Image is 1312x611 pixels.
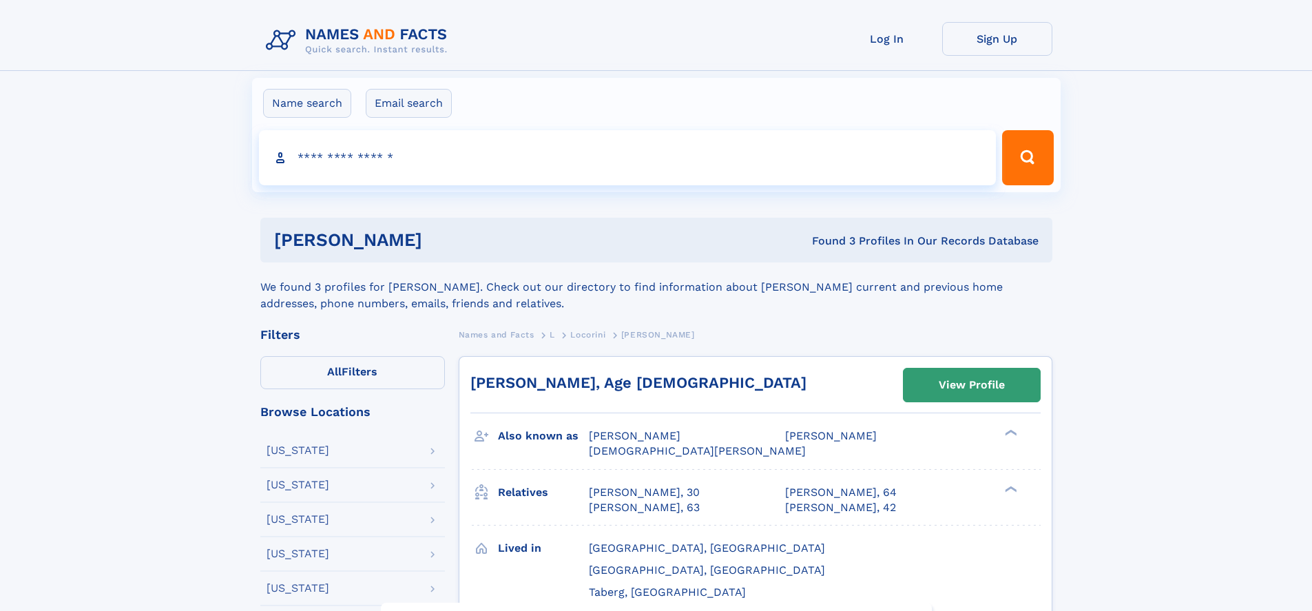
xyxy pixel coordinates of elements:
[498,481,589,504] h3: Relatives
[459,326,534,343] a: Names and Facts
[550,330,555,340] span: L
[589,485,700,500] a: [PERSON_NAME], 30
[785,500,896,515] a: [PERSON_NAME], 42
[785,429,877,442] span: [PERSON_NAME]
[939,369,1005,401] div: View Profile
[260,22,459,59] img: Logo Names and Facts
[904,369,1040,402] a: View Profile
[498,424,589,448] h3: Also known as
[267,514,329,525] div: [US_STATE]
[785,485,897,500] a: [PERSON_NAME], 64
[550,326,555,343] a: L
[942,22,1052,56] a: Sign Up
[589,500,700,515] a: [PERSON_NAME], 63
[621,330,695,340] span: [PERSON_NAME]
[589,444,806,457] span: [DEMOGRAPHIC_DATA][PERSON_NAME]
[589,563,825,577] span: [GEOGRAPHIC_DATA], [GEOGRAPHIC_DATA]
[570,326,605,343] a: Locorini
[259,130,997,185] input: search input
[267,445,329,456] div: [US_STATE]
[570,330,605,340] span: Locorini
[267,479,329,490] div: [US_STATE]
[832,22,942,56] a: Log In
[366,89,452,118] label: Email search
[617,234,1039,249] div: Found 3 Profiles In Our Records Database
[589,541,825,555] span: [GEOGRAPHIC_DATA], [GEOGRAPHIC_DATA]
[260,356,445,389] label: Filters
[1002,130,1053,185] button: Search Button
[267,548,329,559] div: [US_STATE]
[589,586,746,599] span: Taberg, [GEOGRAPHIC_DATA]
[327,365,342,378] span: All
[470,374,806,391] a: [PERSON_NAME], Age [DEMOGRAPHIC_DATA]
[589,429,680,442] span: [PERSON_NAME]
[263,89,351,118] label: Name search
[274,231,617,249] h1: [PERSON_NAME]
[260,406,445,418] div: Browse Locations
[260,329,445,341] div: Filters
[1001,484,1018,493] div: ❯
[260,262,1052,312] div: We found 3 profiles for [PERSON_NAME]. Check out our directory to find information about [PERSON_...
[498,537,589,560] h3: Lived in
[267,583,329,594] div: [US_STATE]
[1001,428,1018,437] div: ❯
